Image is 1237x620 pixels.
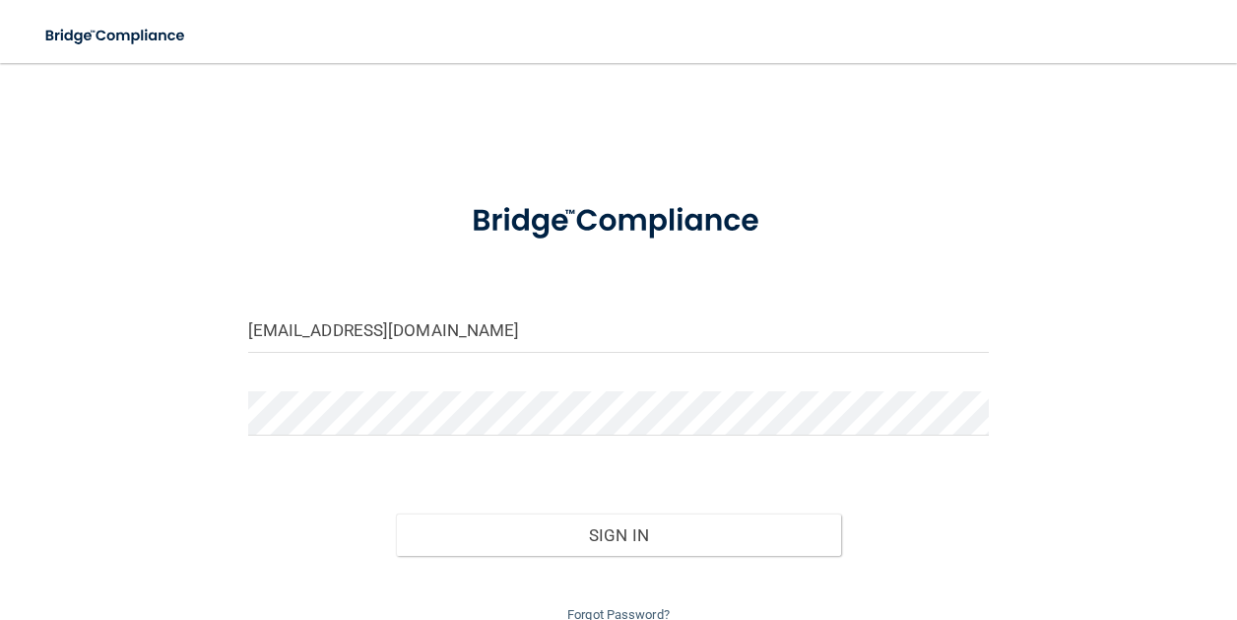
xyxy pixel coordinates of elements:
img: bridge_compliance_login_screen.278c3ca4.svg [30,16,203,56]
input: Email [248,309,990,353]
img: bridge_compliance_login_screen.278c3ca4.svg [440,181,796,261]
iframe: Drift Widget Chat Controller [1139,484,1213,559]
button: Sign In [396,514,841,557]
